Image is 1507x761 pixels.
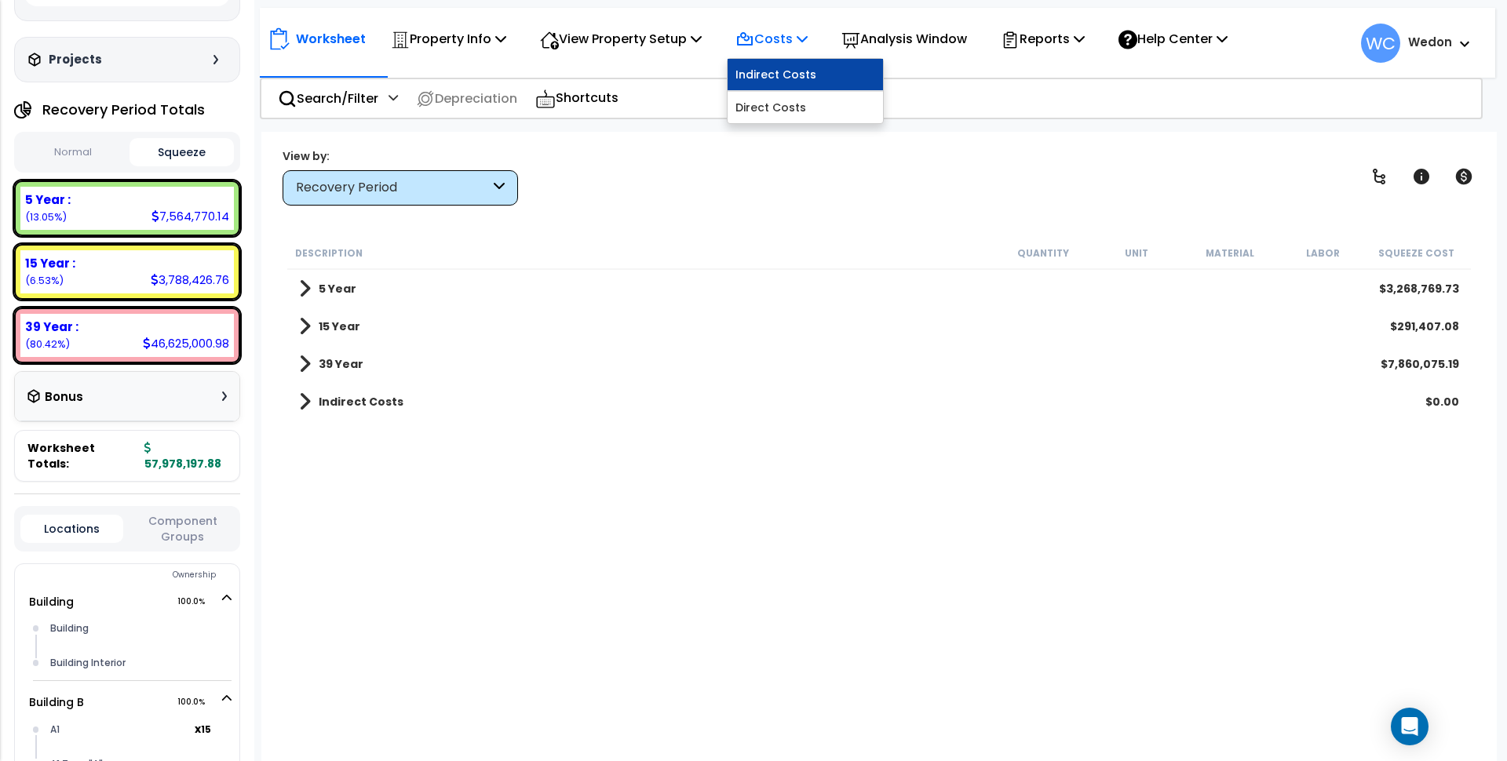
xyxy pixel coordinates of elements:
div: View by: [283,148,518,164]
div: $0.00 [1425,394,1459,410]
p: Costs [735,28,808,49]
small: 80.41816179676279% [25,337,70,351]
p: Reports [1001,28,1085,49]
small: Description [295,247,363,260]
p: Shortcuts [535,87,618,110]
div: 46,625,000.98 [143,335,229,351]
div: $291,407.08 [1390,319,1459,334]
b: 5 Year : [25,191,71,208]
div: Recovery Period [296,179,490,197]
small: Quantity [1017,247,1069,260]
p: Property Info [391,28,506,49]
h3: Bonus [45,391,83,404]
b: Indirect Costs [319,394,403,410]
div: Ownership [46,566,239,584]
div: $7,860,075.19 [1381,356,1459,372]
h4: Recovery Period Totals [42,102,205,118]
b: x [195,721,211,737]
button: Squeeze [130,138,235,166]
span: WC [1361,24,1400,63]
div: A1 [46,720,195,739]
p: Worksheet [296,28,366,49]
a: Direct Costs [728,92,883,123]
small: Material [1206,247,1254,260]
p: Help Center [1118,28,1228,49]
button: Normal [20,139,126,166]
span: 100.0% [177,693,219,712]
span: location multiplier [195,719,232,739]
p: View Property Setup [540,28,702,49]
b: 5 Year [319,281,356,297]
b: 15 Year [319,319,360,334]
div: Building Interior [46,654,232,672]
a: Indirect Costs [728,59,883,90]
b: Wedon [1408,34,1452,50]
b: 15 Year : [25,255,75,271]
button: Component Groups [131,512,234,545]
div: Open Intercom Messenger [1391,708,1429,745]
div: 3,788,426.76 [151,271,229,288]
small: 15 [201,723,211,736]
small: 13.047611713562887% [25,210,67,224]
span: 100.0% [177,592,219,611]
b: 39 Year [319,356,363,372]
span: Worksheet Totals: [27,440,138,472]
p: Analysis Window [841,28,967,49]
p: Search/Filter [278,88,378,109]
div: Depreciation [407,80,526,117]
div: 7,564,770.14 [151,208,229,224]
b: 57,978,197.88 [144,440,221,472]
a: Building 100.0% [29,594,74,610]
h3: Projects [49,52,102,67]
div: $3,268,769.73 [1379,281,1459,297]
small: Unit [1125,247,1148,260]
div: Building [46,619,232,638]
button: Locations [20,515,123,543]
small: Labor [1306,247,1340,260]
small: 6.5342264896743245% [25,274,64,287]
p: Depreciation [416,88,517,109]
a: Building B 100.0% [29,694,84,710]
small: Squeeze Cost [1378,247,1454,260]
div: Shortcuts [527,79,627,118]
b: 39 Year : [25,319,78,335]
